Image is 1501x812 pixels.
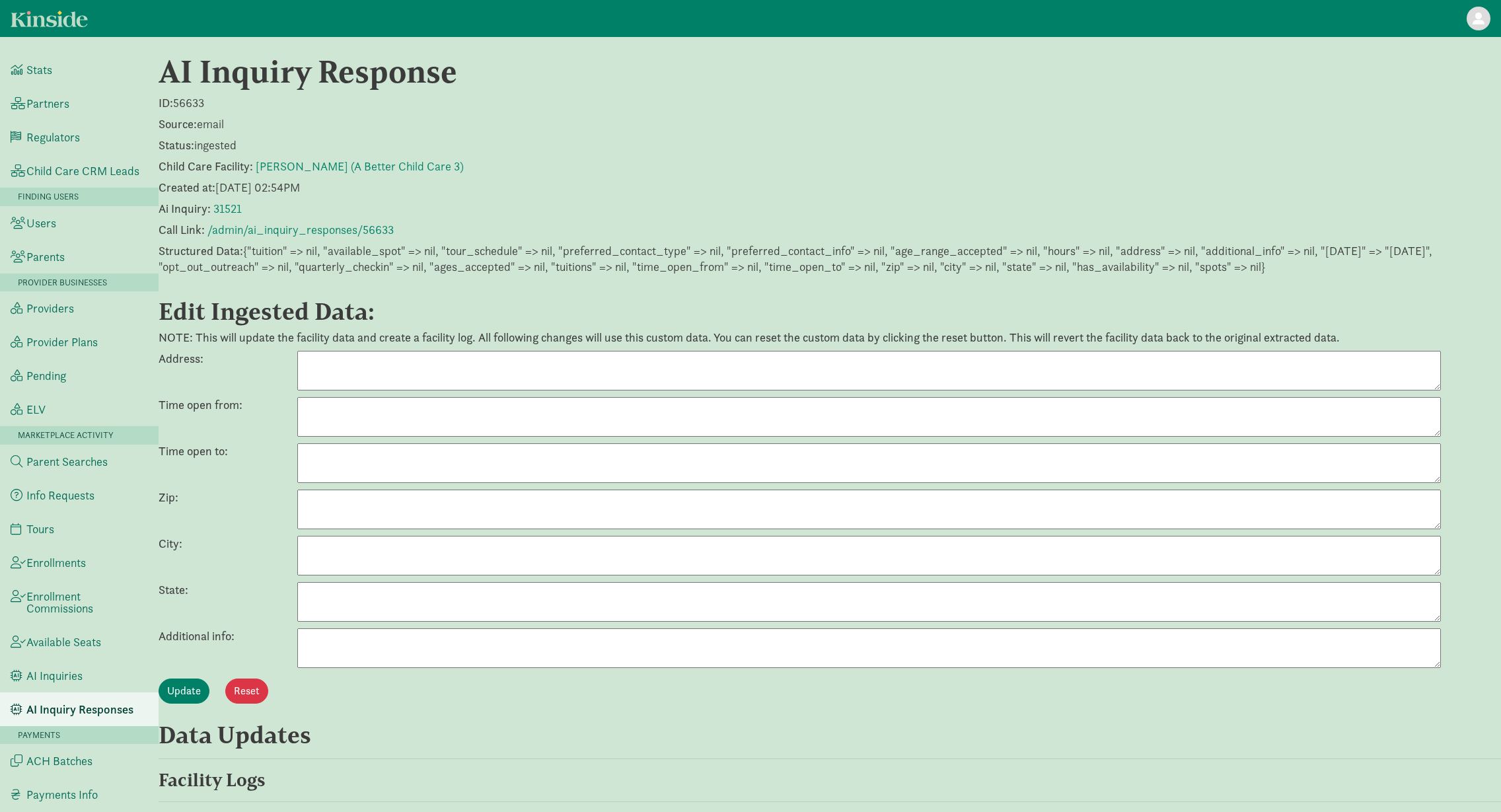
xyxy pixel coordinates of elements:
[26,755,92,767] span: ACH Batches
[159,222,205,237] strong: Call Link:
[159,159,253,174] strong: Child Care Facility:
[26,591,148,614] span: Enrollment Commissions
[213,201,242,216] a: 31521
[159,628,235,644] strong: Additional info:
[159,490,178,505] strong: Zip:
[26,370,66,382] span: Pending
[159,243,1501,275] p: {"tuition" => nil, "available_spot" => nil, "tour_schedule" => nil, "preferred_contact_type" => n...
[26,217,56,229] span: Users
[159,180,1501,196] p: [DATE] 02:54PM
[26,789,98,801] span: Payments Info
[159,536,182,551] strong: City:
[159,53,991,90] h2: AI Inquiry Response
[26,251,65,263] span: Parents
[159,770,529,791] h4: Facility Logs
[18,729,60,741] span: Payments
[26,490,94,501] span: Info Requests
[207,222,394,237] a: /admin/ai_inquiry_responses/56633
[26,704,133,716] span: AI Inquiry Responses
[26,336,98,348] span: Provider Plans
[26,98,69,110] span: Partners
[225,679,268,704] button: Reset
[26,404,46,416] span: ELV
[159,116,197,131] strong: Source:
[159,243,243,258] strong: Structured Data:
[26,303,74,314] span: Providers
[159,721,813,748] h3: Data Updates
[159,351,203,366] strong: Address:
[159,443,228,459] strong: Time open to:
[26,64,52,76] span: Stats
[159,137,1501,153] p: ingested
[159,330,1340,345] strong: NOTE: This will update the facility data and create a facility log. All following changes will us...
[26,670,83,682] span: AI Inquiries
[159,180,215,195] strong: Created at:
[18,429,114,441] span: Marketplace Activity
[159,95,173,110] strong: ID:
[26,557,86,569] span: Enrollments
[256,159,464,174] a: [PERSON_NAME] (A Better Child Care 3)
[159,679,209,704] input: Update
[159,137,194,153] strong: Status:
[18,191,79,202] span: Finding Users
[159,95,1501,111] p: 56633
[159,582,188,597] strong: State:
[159,298,813,324] h3: Edit Ingested Data:
[26,165,139,177] span: Child Care CRM Leads
[26,636,101,648] span: Available Seats
[159,116,1501,132] p: email
[159,397,242,412] strong: Time open from:
[18,277,107,288] span: Provider Businesses
[159,201,211,216] strong: Ai Inquiry:
[26,456,108,468] span: Parent Searches
[26,131,80,143] span: Regulators
[26,523,54,535] span: Tours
